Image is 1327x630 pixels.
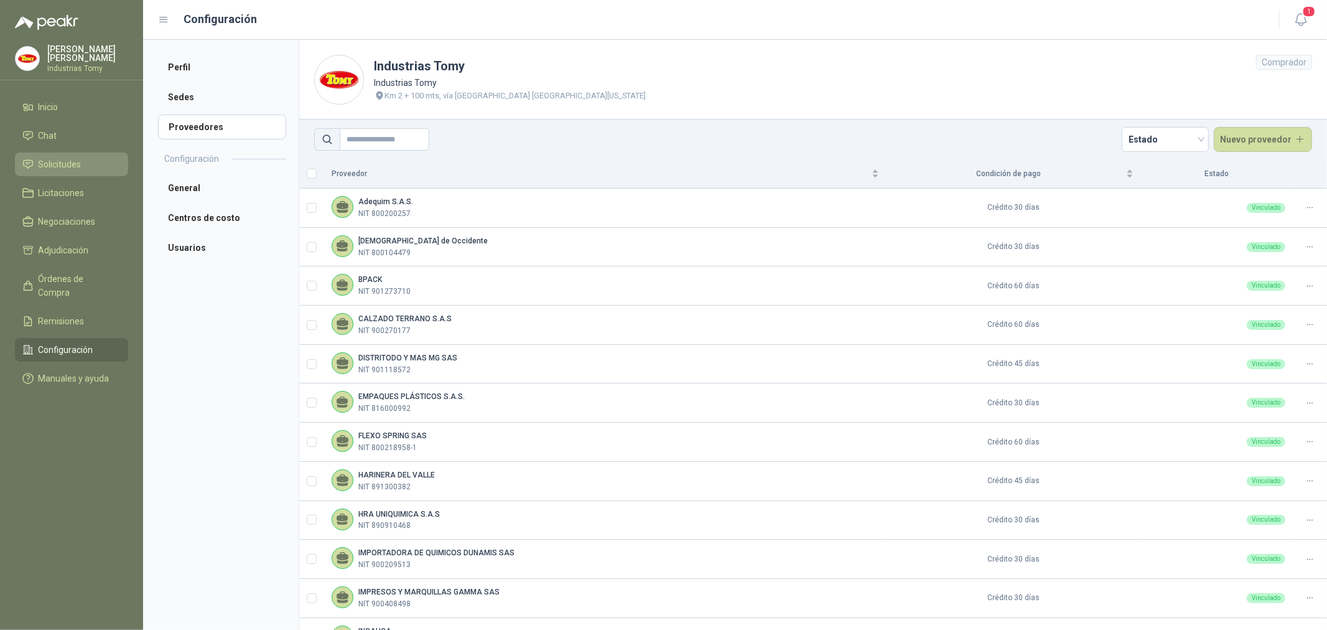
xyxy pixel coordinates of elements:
[358,471,435,479] b: HARINERA DEL VALLE
[39,129,57,143] span: Chat
[1247,320,1285,330] div: Vinculado
[894,168,1124,180] span: Condición de pago
[1247,515,1285,525] div: Vinculado
[15,15,78,30] img: Logo peakr
[1302,6,1316,17] span: 1
[158,85,286,110] a: Sedes
[15,238,128,262] a: Adjudicación
[1247,359,1285,369] div: Vinculado
[315,55,363,104] img: Company Logo
[1247,476,1285,486] div: Vinculado
[358,325,411,337] p: NIT 900270177
[158,176,286,200] a: General
[15,124,128,148] a: Chat
[1247,398,1285,408] div: Vinculado
[15,153,128,176] a: Solicitudes
[358,403,411,415] p: NIT 816000992
[1247,242,1285,252] div: Vinculado
[164,152,219,166] h2: Configuración
[887,540,1141,579] td: Crédito 30 días
[1129,130,1201,149] span: Estado
[358,314,452,323] b: CALZADO TERRANO S.A.S
[358,247,411,259] p: NIT 800104479
[887,423,1141,462] td: Crédito 60 días
[47,45,128,62] p: [PERSON_NAME] [PERSON_NAME]
[184,11,258,28] h1: Configuración
[374,76,646,90] p: Industrias Tomy
[358,286,411,298] p: NIT 901273710
[15,338,128,362] a: Configuración
[887,345,1141,384] td: Crédito 45 días
[358,237,488,245] b: [DEMOGRAPHIC_DATA] de Occidente
[39,157,81,171] span: Solicitudes
[39,272,116,299] span: Órdenes de Compra
[1247,554,1285,564] div: Vinculado
[887,501,1141,540] td: Crédito 30 días
[158,55,286,80] a: Perfil
[1247,281,1285,291] div: Vinculado
[374,57,646,76] h1: Industrias Tomy
[887,266,1141,306] td: Crédito 60 días
[15,181,128,205] a: Licitaciones
[1141,159,1293,189] th: Estado
[158,115,286,139] a: Proveedores
[16,47,39,70] img: Company Logo
[1290,9,1312,31] button: 1
[39,186,85,200] span: Licitaciones
[39,243,89,257] span: Adjudicación
[358,364,411,376] p: NIT 901118572
[385,90,646,102] p: Km 2 + 100 mts, vía [GEOGRAPHIC_DATA] [GEOGRAPHIC_DATA][US_STATE]
[324,159,887,189] th: Proveedor
[1247,437,1285,447] div: Vinculado
[39,314,85,328] span: Remisiones
[358,442,417,454] p: NIT 800218958-1
[358,197,413,206] b: Adequim S.A.S.
[358,548,515,557] b: IMPORTADORA DE QUIMICOS DUNAMIS SAS
[887,228,1141,267] td: Crédito 30 días
[887,579,1141,618] td: Crédito 30 días
[887,306,1141,345] td: Crédito 60 días
[358,481,411,493] p: NIT 891300382
[15,367,128,390] a: Manuales y ayuda
[358,588,500,596] b: IMPRESOS Y MARQUILLAS GAMMA SAS
[887,159,1141,189] th: Condición de pago
[15,267,128,304] a: Órdenes de Compra
[158,205,286,230] a: Centros de costo
[332,168,869,180] span: Proveedor
[39,215,96,228] span: Negociaciones
[39,372,109,385] span: Manuales y ayuda
[358,431,427,440] b: FLEXO SPRING SAS
[887,189,1141,228] td: Crédito 30 días
[1247,593,1285,603] div: Vinculado
[358,275,382,284] b: BPACK
[158,235,286,260] a: Usuarios
[358,208,411,220] p: NIT 800200257
[358,354,457,362] b: DISTRITODO Y MAS MG SAS
[358,392,465,401] b: EMPAQUES PLÁSTICOS S.A.S.
[15,95,128,119] a: Inicio
[39,343,93,357] span: Configuración
[15,309,128,333] a: Remisiones
[15,210,128,233] a: Negociaciones
[358,598,411,610] p: NIT 900408498
[47,65,128,72] p: Industrias Tomy
[358,520,411,532] p: NIT 890910468
[1247,203,1285,213] div: Vinculado
[1256,55,1312,70] div: Comprador
[39,100,58,114] span: Inicio
[1214,127,1313,152] button: Nuevo proveedor
[887,462,1141,501] td: Crédito 45 días
[358,510,440,519] b: HRA UNIQUIMICA S.A.S
[358,559,411,571] p: NIT 900209513
[887,383,1141,423] td: Crédito 30 días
